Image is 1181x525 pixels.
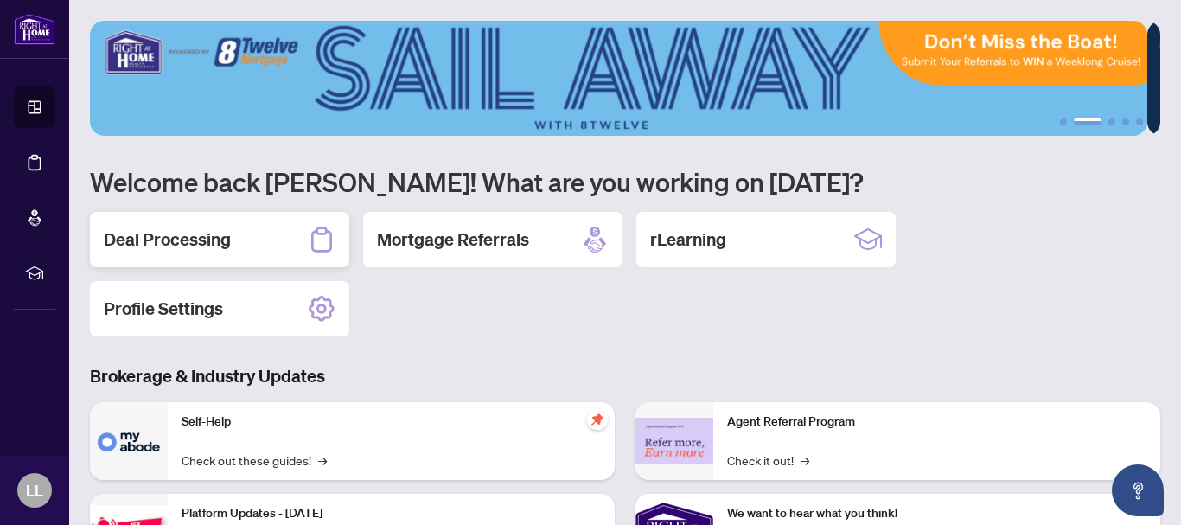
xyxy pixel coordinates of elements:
[90,364,1160,388] h3: Brokerage & Industry Updates
[727,451,809,470] a: Check it out!→
[182,413,601,432] p: Self-Help
[90,21,1147,136] img: Slide 1
[801,451,809,470] span: →
[1112,464,1164,516] button: Open asap
[1108,118,1115,125] button: 3
[90,165,1160,198] h1: Welcome back [PERSON_NAME]! What are you working on [DATE]?
[182,451,327,470] a: Check out these guides!→
[1074,118,1101,125] button: 2
[635,418,713,465] img: Agent Referral Program
[650,227,726,252] h2: rLearning
[182,504,601,523] p: Platform Updates - [DATE]
[26,478,43,503] span: LL
[587,409,608,430] span: pushpin
[104,297,223,321] h2: Profile Settings
[90,402,168,480] img: Self-Help
[727,504,1146,523] p: We want to hear what you think!
[1060,118,1067,125] button: 1
[14,13,55,45] img: logo
[727,413,1146,432] p: Agent Referral Program
[1122,118,1129,125] button: 4
[318,451,327,470] span: →
[104,227,231,252] h2: Deal Processing
[1136,118,1143,125] button: 5
[377,227,529,252] h2: Mortgage Referrals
